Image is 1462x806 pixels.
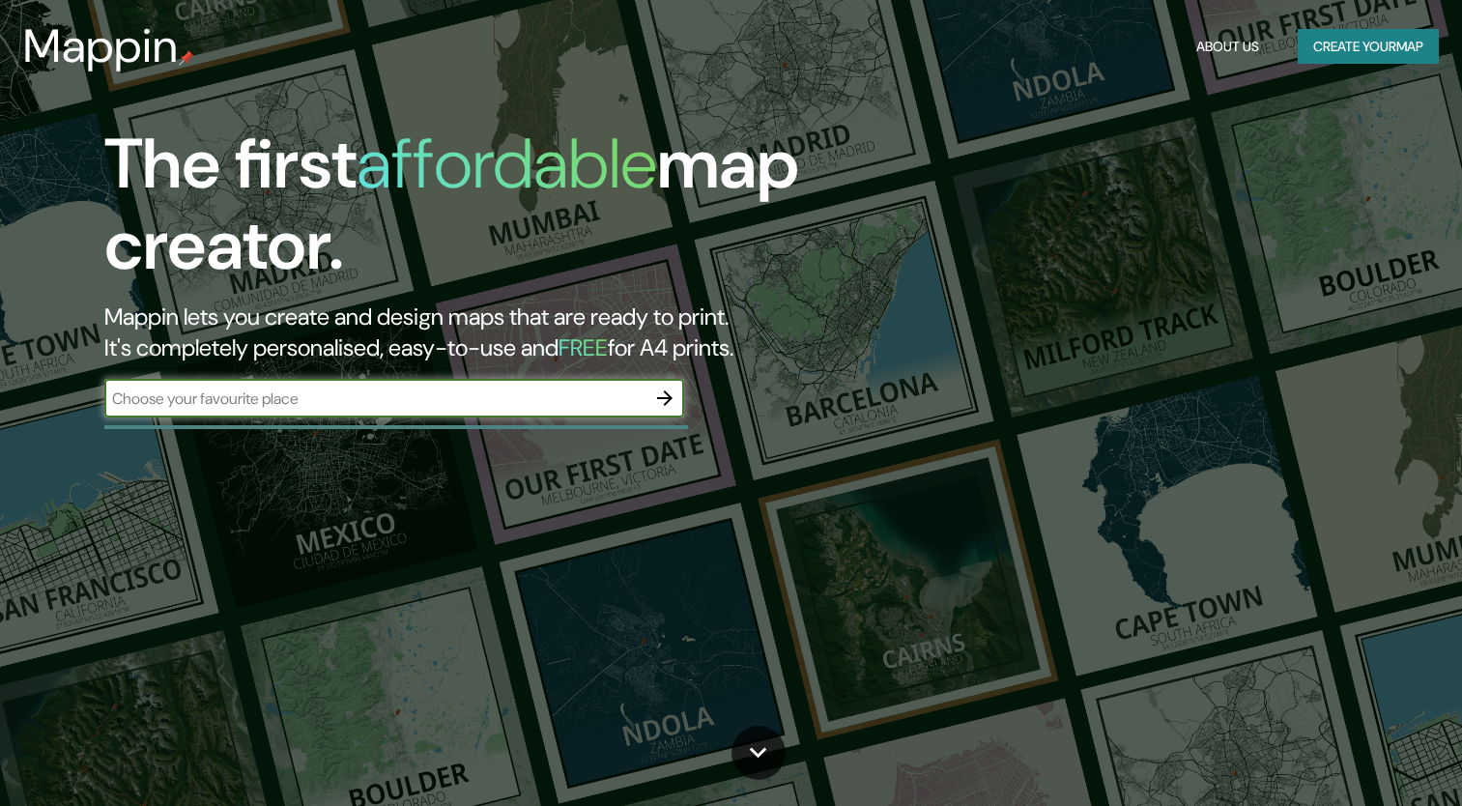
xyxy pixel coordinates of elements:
[104,124,836,302] h1: The first map creator.
[104,388,645,410] input: Choose your favourite place
[179,50,194,66] img: mappin-pin
[1298,29,1439,65] button: Create yourmap
[104,302,836,363] h2: Mappin lets you create and design maps that are ready to print. It's completely personalised, eas...
[1189,29,1267,65] button: About Us
[559,332,608,362] h5: FREE
[357,119,657,209] h1: affordable
[23,19,179,73] h3: Mappin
